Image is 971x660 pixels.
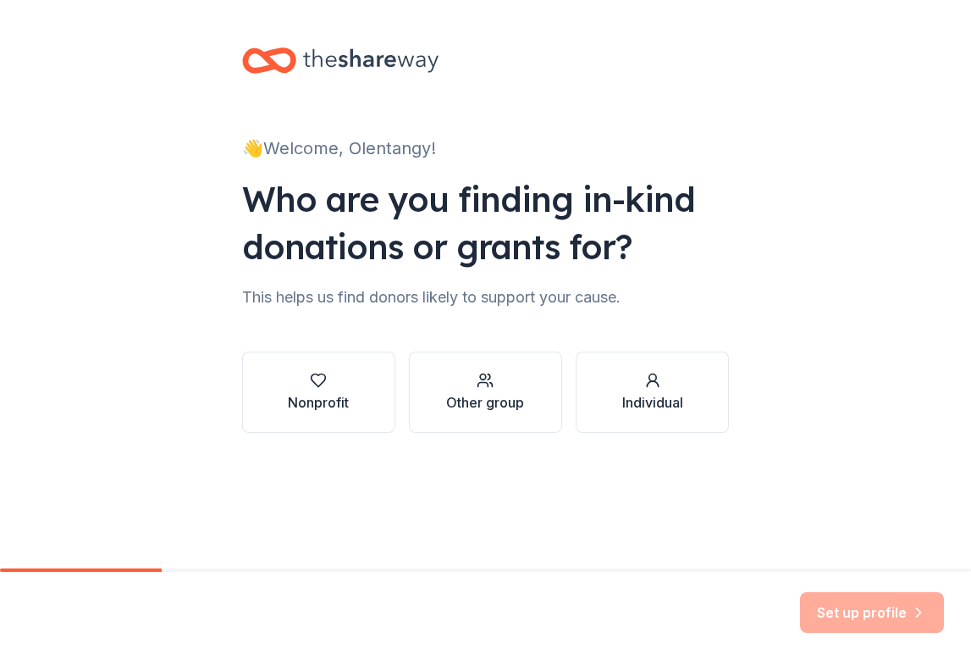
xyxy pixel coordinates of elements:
button: Other group [409,352,562,433]
div: Nonprofit [288,392,349,413]
button: Nonprofit [242,352,395,433]
div: This helps us find donors likely to support your cause. [242,284,730,311]
div: Who are you finding in-kind donations or grants for? [242,175,730,270]
div: Other group [446,392,524,413]
div: 👋 Welcome, Olentangy! [242,135,730,162]
button: Individual [576,352,729,433]
div: Individual [622,392,683,413]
